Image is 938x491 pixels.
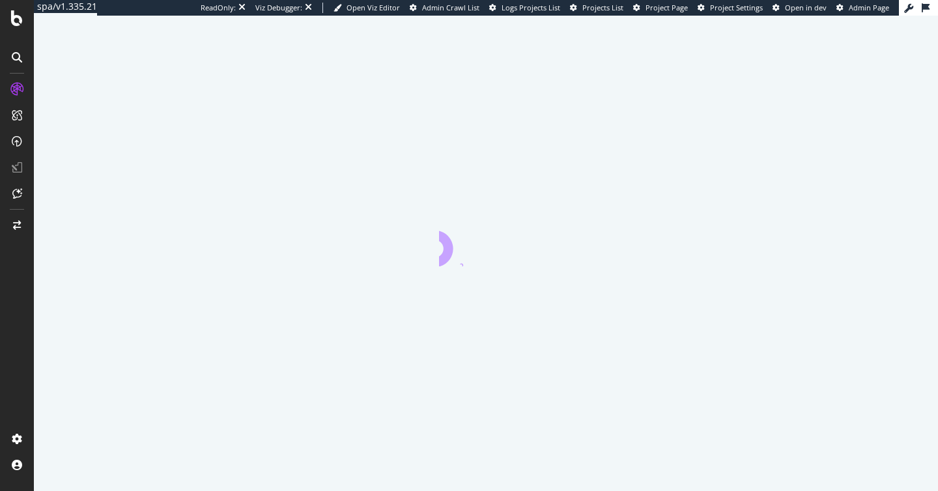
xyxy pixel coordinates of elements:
[646,3,688,12] span: Project Page
[410,3,479,13] a: Admin Crawl List
[347,3,400,12] span: Open Viz Editor
[582,3,623,12] span: Projects List
[836,3,889,13] a: Admin Page
[502,3,560,12] span: Logs Projects List
[334,3,400,13] a: Open Viz Editor
[570,3,623,13] a: Projects List
[422,3,479,12] span: Admin Crawl List
[201,3,236,13] div: ReadOnly:
[439,219,533,266] div: animation
[633,3,688,13] a: Project Page
[255,3,302,13] div: Viz Debugger:
[698,3,763,13] a: Project Settings
[710,3,763,12] span: Project Settings
[785,3,827,12] span: Open in dev
[773,3,827,13] a: Open in dev
[849,3,889,12] span: Admin Page
[489,3,560,13] a: Logs Projects List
